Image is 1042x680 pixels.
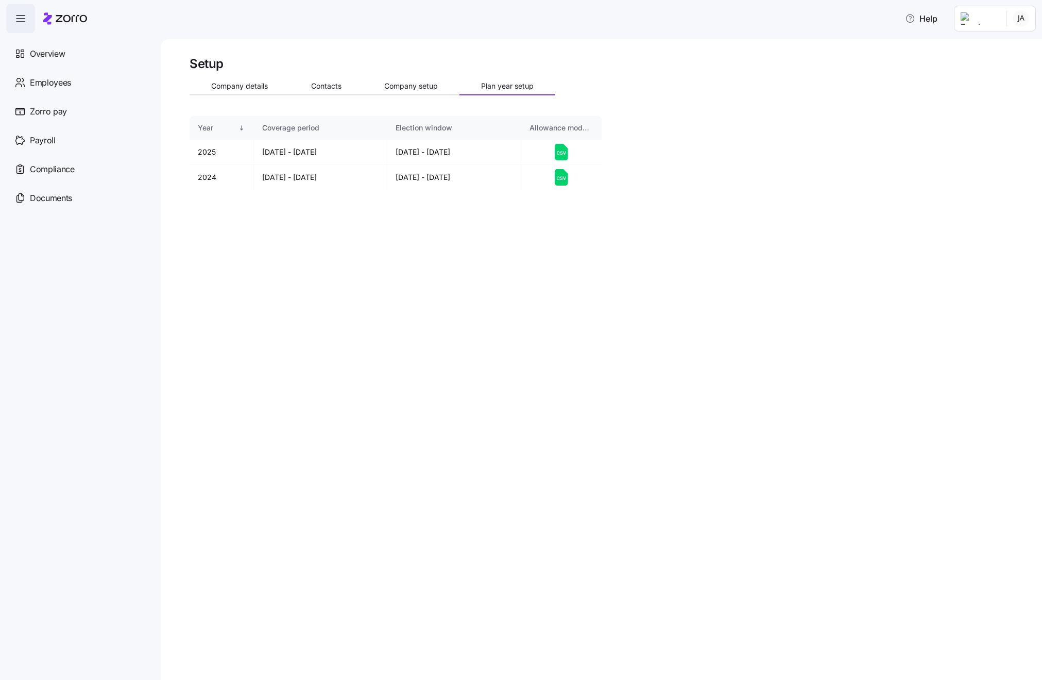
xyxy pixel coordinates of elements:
h1: Setup [190,56,224,72]
img: Employer logo [961,12,998,25]
td: 2025 [190,140,254,165]
button: Help [897,8,946,29]
span: Documents [30,192,72,205]
td: [DATE] - [DATE] [254,140,388,165]
span: Payroll [30,134,56,147]
span: Overview [30,47,65,60]
a: Payroll [6,126,152,155]
td: 2024 [190,165,254,190]
span: Company setup [384,82,438,90]
span: Employees [30,76,71,89]
span: Company details [211,82,268,90]
a: Overview [6,39,152,68]
span: Help [905,12,937,25]
a: Employees [6,68,152,97]
div: Coverage period [262,122,379,134]
th: YearSorted descending [190,116,254,140]
td: [DATE] - [DATE] [387,165,521,190]
div: Election window [396,122,513,134]
a: Documents [6,184,152,212]
td: [DATE] - [DATE] [254,165,388,190]
div: Year [198,122,236,134]
td: [DATE] - [DATE] [387,140,521,165]
a: Compliance [6,155,152,184]
span: Contacts [311,82,341,90]
span: Zorro pay [30,105,67,118]
div: Allowance model file [529,122,593,134]
img: c4d3d487c9e10b8cc10e084df370a1a2 [1013,10,1029,27]
span: Compliance [30,163,75,176]
span: Plan year setup [481,82,534,90]
a: Zorro pay [6,97,152,126]
div: Sorted descending [238,124,245,131]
